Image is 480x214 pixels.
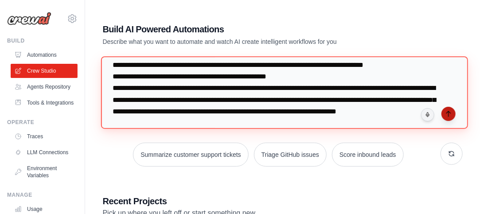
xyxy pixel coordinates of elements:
a: Crew Studio [11,64,78,78]
button: Score inbound leads [332,143,404,167]
a: Environment Variables [11,161,78,183]
button: Triage GitHub issues [254,143,327,167]
div: Manage [7,191,78,198]
div: Operate [7,119,78,126]
h3: Recent Projects [103,195,463,207]
h1: Build AI Powered Automations [103,23,401,35]
a: Agents Repository [11,80,78,94]
p: Describe what you want to automate and watch AI create intelligent workflows for you [103,37,401,46]
button: Get new suggestions [441,143,463,165]
a: LLM Connections [11,145,78,160]
div: Build [7,37,78,44]
a: Traces [11,129,78,144]
a: Tools & Integrations [11,96,78,110]
button: Summarize customer support tickets [133,143,248,167]
img: Logo [7,12,51,25]
button: Click to speak your automation idea [421,108,434,121]
a: Automations [11,48,78,62]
